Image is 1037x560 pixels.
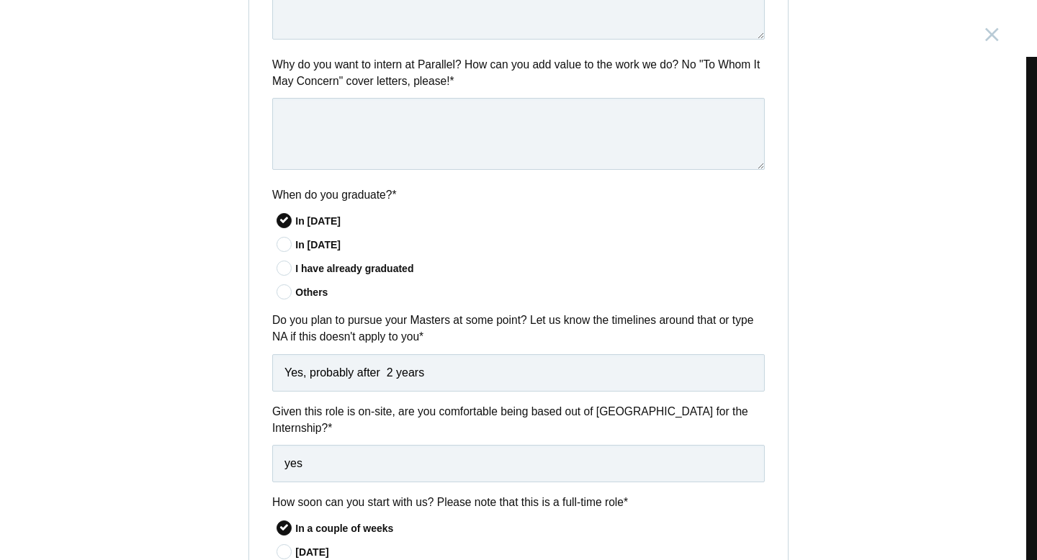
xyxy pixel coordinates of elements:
label: Given this role is on-site, are you comfortable being based out of [GEOGRAPHIC_DATA] for the Inte... [272,403,765,437]
label: Why do you want to intern at Parallel? How can you add value to the work we do? No "To Whom It Ma... [272,56,765,90]
div: In a couple of weeks [295,521,765,536]
div: I have already graduated [295,261,765,276]
div: [DATE] [295,545,765,560]
label: Do you plan to pursue your Masters at some point? Let us know the timelines around that or type N... [272,312,765,346]
div: In [DATE] [295,238,765,253]
label: How soon can you start with us? Please note that this is a full-time role [272,494,765,510]
div: Others [295,285,765,300]
label: When do you graduate? [272,186,765,203]
div: In [DATE] [295,214,765,229]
